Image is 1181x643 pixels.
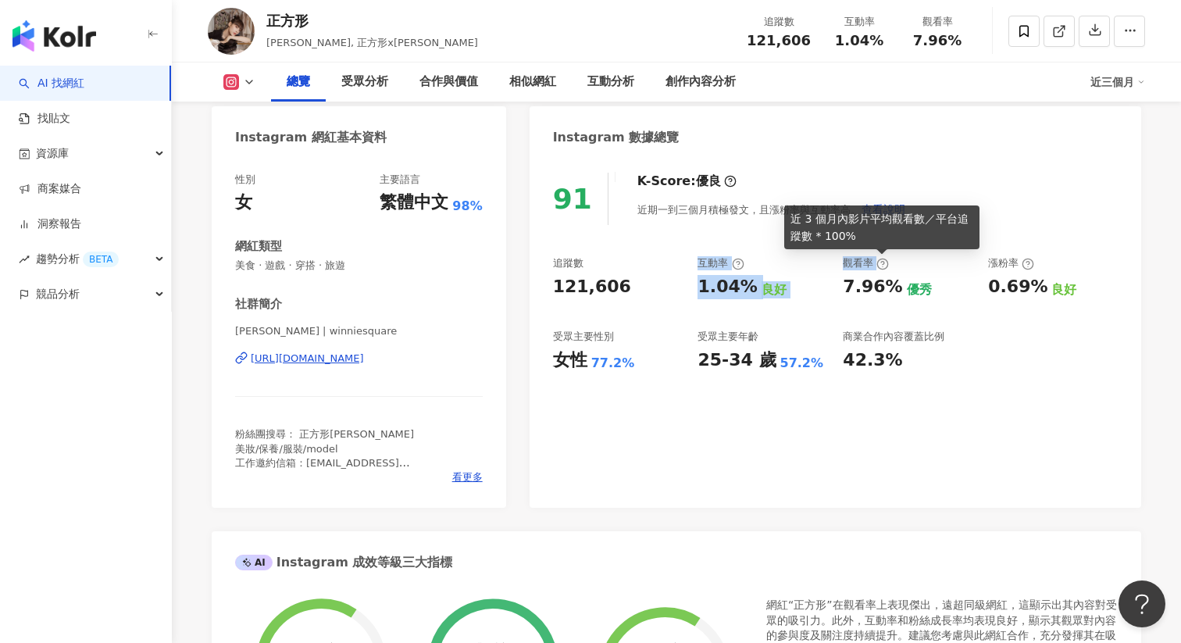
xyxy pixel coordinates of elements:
span: [PERSON_NAME], 正方形x[PERSON_NAME] [266,37,478,48]
div: 觀看率 [843,256,889,270]
div: 觀看率 [908,14,967,30]
div: 42.3% [843,348,902,373]
span: 美食 · 遊戲 · 穿搭 · 旅遊 [235,259,483,273]
div: 受眾主要性別 [553,330,614,344]
div: 近期一到三個月積極發文，且漲粉率與互動率高。 [637,194,906,225]
span: 資源庫 [36,136,69,171]
span: 看更多 [452,470,483,484]
span: 競品分析 [36,277,80,312]
div: 互動率 [830,14,889,30]
div: 主要語言 [380,173,420,187]
span: [PERSON_NAME] | winniesquare [235,324,483,338]
div: 網紅類型 [235,238,282,255]
div: 57.2% [780,355,824,372]
button: 查看說明 [861,194,906,225]
div: 合作與價值 [419,73,478,91]
span: 98% [452,198,482,215]
div: 受眾分析 [341,73,388,91]
div: 優秀 [907,281,932,298]
div: 0.69% [988,275,1047,299]
span: 7.96% [913,33,962,48]
div: 7.96% [843,275,902,299]
div: 女性 [553,348,587,373]
span: 查看說明 [862,203,905,216]
div: 近 3 個月內影片平均觀看數／平台追蹤數 * 100% [784,205,979,249]
div: 優良 [696,173,721,190]
div: 女 [235,191,252,215]
div: 互動率 [698,256,744,270]
div: 相似網紅 [509,73,556,91]
div: 近三個月 [1090,70,1145,95]
span: 趨勢分析 [36,241,119,277]
a: [URL][DOMAIN_NAME] [235,352,483,366]
div: 漲粉率 [988,256,1034,270]
div: 1.04% [698,275,757,299]
div: 總覽 [287,73,310,91]
span: 121,606 [747,32,811,48]
a: 商案媒合 [19,181,81,197]
iframe: Help Scout Beacon - Open [1119,580,1165,627]
div: 正方形 [266,11,478,30]
div: 商業合作內容覆蓋比例 [843,330,944,344]
div: 互動分析 [587,73,634,91]
div: AI [235,555,273,570]
div: 良好 [1051,281,1076,298]
div: [URL][DOMAIN_NAME] [251,352,364,366]
div: 121,606 [553,275,631,299]
img: logo [12,20,96,52]
img: KOL Avatar [208,8,255,55]
span: 粉絲團搜尋： 正方形[PERSON_NAME] 美妝/保養/服裝/model 工作邀約信箱：[EMAIL_ADDRESS][DOMAIN_NAME] 品牌主理人 @carre_tw [235,428,414,497]
div: 追蹤數 [553,256,583,270]
div: 追蹤數 [747,14,811,30]
div: BETA [83,252,119,267]
div: 91 [553,183,592,215]
span: 1.04% [835,33,883,48]
div: 良好 [762,281,787,298]
div: 受眾主要年齡 [698,330,758,344]
div: 25-34 歲 [698,348,776,373]
span: rise [19,254,30,265]
div: Instagram 成效等級三大指標 [235,554,452,571]
div: Instagram 網紅基本資料 [235,129,387,146]
div: 77.2% [591,355,635,372]
div: 創作內容分析 [665,73,736,91]
div: Instagram 數據總覽 [553,129,680,146]
div: K-Score : [637,173,737,190]
a: 找貼文 [19,111,70,127]
div: 社群簡介 [235,296,282,313]
div: 繁體中文 [380,191,448,215]
a: searchAI 找網紅 [19,76,84,91]
div: 性別 [235,173,255,187]
a: 洞察報告 [19,216,81,232]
